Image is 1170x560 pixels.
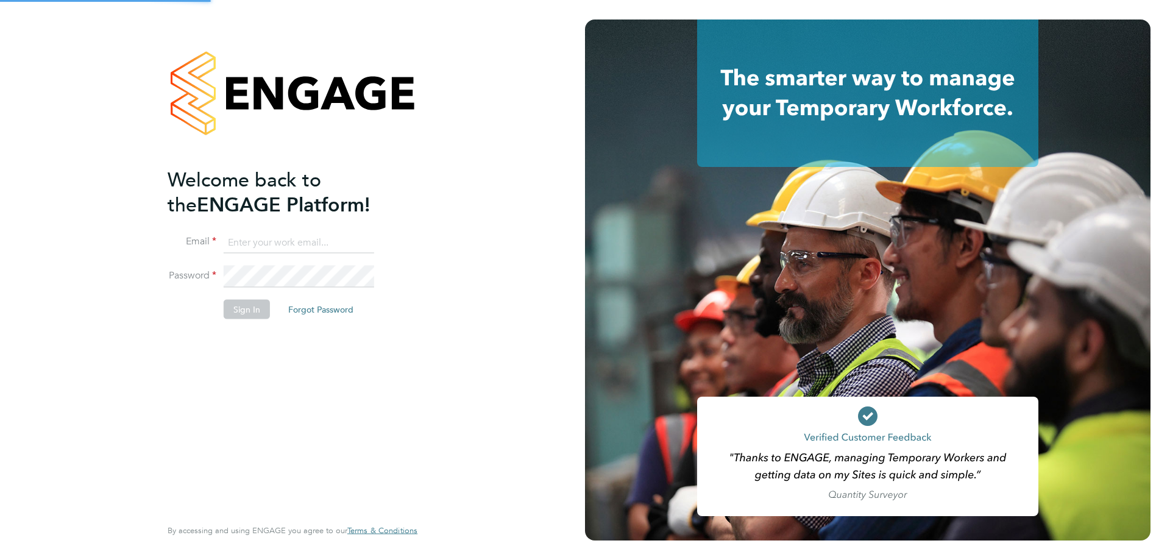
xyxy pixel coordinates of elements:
span: By accessing and using ENGAGE you agree to our [168,525,417,536]
button: Forgot Password [278,300,363,319]
label: Password [168,269,216,282]
span: Welcome back to the [168,168,321,216]
span: Terms & Conditions [347,525,417,536]
a: Terms & Conditions [347,526,417,536]
button: Sign In [224,300,270,319]
input: Enter your work email... [224,232,374,253]
label: Email [168,235,216,248]
h2: ENGAGE Platform! [168,167,405,217]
